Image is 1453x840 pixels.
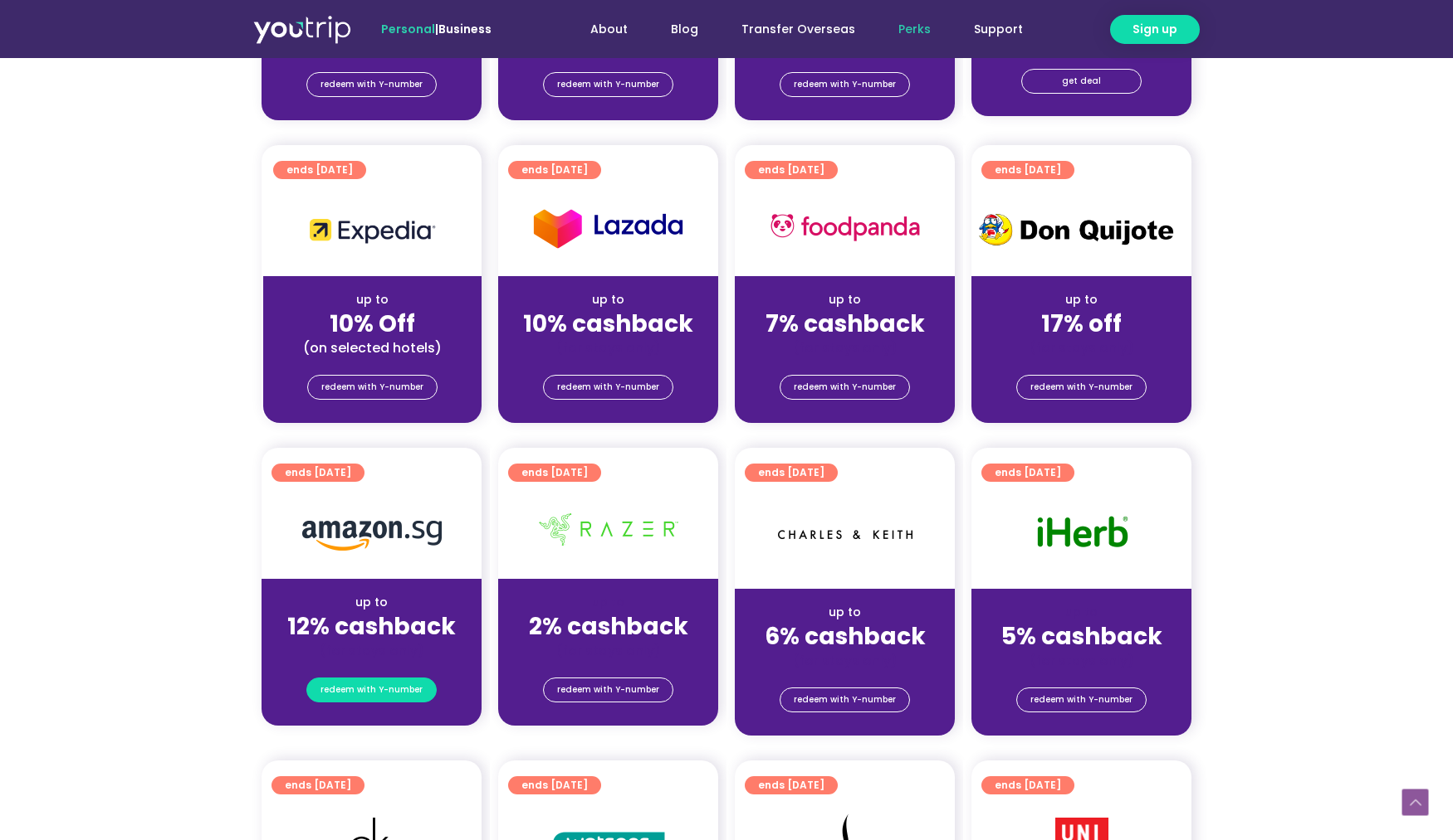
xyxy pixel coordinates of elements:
[1133,21,1177,38] span: Sign up
[780,375,910,400] a: redeem with Y-number
[320,678,423,702] span: redeem with Y-number
[1041,308,1122,340] strong: 17% off
[330,308,415,340] strong: 10% Off
[543,677,673,702] a: redeem with Y-number
[745,161,838,179] a: ends [DATE]
[794,73,896,96] span: redeem with Y-number
[285,776,351,794] span: ends [DATE]
[1030,376,1133,399] span: redeem with Y-number
[766,308,925,340] strong: 7% cashback
[273,161,366,179] a: ends [DATE]
[275,594,468,611] div: up to
[508,161,601,179] a: ends [DATE]
[523,308,693,340] strong: 10% cashback
[381,21,435,37] span: Personal
[985,652,1178,669] div: (for stays only)
[794,688,896,711] span: redeem with Y-number
[557,678,659,702] span: redeem with Y-number
[321,376,423,399] span: redeem with Y-number
[758,161,824,179] span: ends [DATE]
[569,14,649,45] a: About
[508,464,601,482] a: ends [DATE]
[985,604,1178,621] div: up to
[1110,15,1200,44] a: Sign up
[780,687,910,712] a: redeem with Y-number
[508,776,601,794] a: ends [DATE]
[306,72,437,97] a: redeem with Y-number
[272,776,364,794] a: ends [DATE]
[745,464,838,482] a: ends [DATE]
[649,14,720,45] a: Blog
[748,604,942,621] div: up to
[306,677,437,702] a: redeem with Y-number
[276,291,468,308] div: up to
[511,594,705,611] div: up to
[794,376,896,399] span: redeem with Y-number
[758,776,824,794] span: ends [DATE]
[1030,688,1133,711] span: redeem with Y-number
[557,73,659,96] span: redeem with Y-number
[981,776,1074,794] a: ends [DATE]
[758,464,824,482] span: ends [DATE]
[521,776,588,794] span: ends [DATE]
[320,73,423,96] span: redeem with Y-number
[557,376,659,399] span: redeem with Y-number
[765,620,926,653] strong: 6% cashback
[438,21,492,37] a: Business
[995,464,1061,482] span: ends [DATE]
[272,464,364,482] a: ends [DATE]
[748,339,942,357] div: (for stays only)
[981,161,1074,179] a: ends [DATE]
[981,464,1074,482] a: ends [DATE]
[275,642,468,659] div: (for stays only)
[529,610,688,643] strong: 2% cashback
[511,642,705,659] div: (for stays only)
[780,72,910,97] a: redeem with Y-number
[1021,69,1142,94] a: get deal
[1062,70,1101,93] span: get deal
[995,776,1061,794] span: ends [DATE]
[985,339,1178,357] div: (for stays only)
[381,21,492,37] span: |
[1016,687,1147,712] a: redeem with Y-number
[307,375,438,400] a: redeem with Y-number
[511,291,705,308] div: up to
[748,652,942,669] div: (for stays only)
[543,72,673,97] a: redeem with Y-number
[276,339,468,357] div: (on selected hotels)
[285,464,351,482] span: ends [DATE]
[1016,375,1147,400] a: redeem with Y-number
[1001,620,1162,653] strong: 5% cashback
[720,14,877,45] a: Transfer Overseas
[521,161,588,179] span: ends [DATE]
[985,291,1178,308] div: up to
[287,610,456,643] strong: 12% cashback
[745,776,838,794] a: ends [DATE]
[543,375,673,400] a: redeem with Y-number
[536,14,1044,45] nav: Menu
[748,291,942,308] div: up to
[511,339,705,357] div: (for stays only)
[952,14,1044,45] a: Support
[877,14,952,45] a: Perks
[995,161,1061,179] span: ends [DATE]
[286,161,353,179] span: ends [DATE]
[521,464,588,482] span: ends [DATE]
